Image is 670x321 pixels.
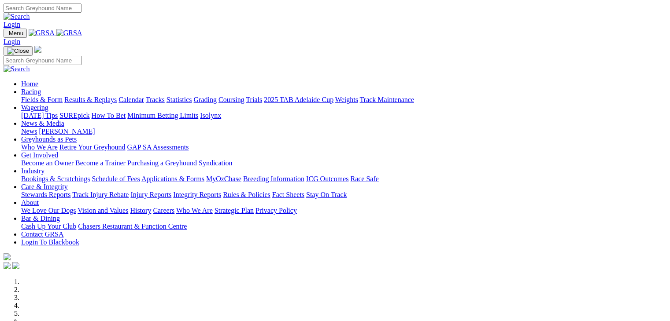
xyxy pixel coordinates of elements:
[206,175,241,182] a: MyOzChase
[223,191,270,198] a: Rules & Policies
[21,112,666,120] div: Wagering
[7,47,29,55] img: Close
[9,30,23,36] span: Menu
[306,191,347,198] a: Stay On Track
[21,223,666,230] div: Bar & Dining
[39,128,95,135] a: [PERSON_NAME]
[194,96,217,103] a: Grading
[127,143,189,151] a: GAP SA Assessments
[127,112,198,119] a: Minimum Betting Limits
[272,191,304,198] a: Fact Sheets
[29,29,55,37] img: GRSA
[21,112,58,119] a: [DATE] Tips
[167,96,192,103] a: Statistics
[72,191,129,198] a: Track Injury Rebate
[21,88,41,95] a: Racing
[153,207,174,214] a: Careers
[130,207,151,214] a: History
[118,96,144,103] a: Calendar
[21,167,44,175] a: Industry
[21,183,68,190] a: Care & Integrity
[130,191,171,198] a: Injury Reports
[21,120,64,127] a: News & Media
[59,112,89,119] a: SUREpick
[4,38,20,45] a: Login
[218,96,244,103] a: Coursing
[246,96,262,103] a: Trials
[4,4,81,13] input: Search
[146,96,165,103] a: Tracks
[4,21,20,28] a: Login
[21,191,70,198] a: Stewards Reports
[34,46,41,53] img: logo-grsa-white.png
[64,96,117,103] a: Results & Replays
[21,96,666,104] div: Racing
[141,175,204,182] a: Applications & Forms
[21,207,76,214] a: We Love Our Dogs
[21,207,666,215] div: About
[21,175,90,182] a: Bookings & Scratchings
[92,112,126,119] a: How To Bet
[21,143,58,151] a: Who We Are
[21,215,60,222] a: Bar & Dining
[12,262,19,269] img: twitter.svg
[243,175,304,182] a: Breeding Information
[21,128,666,135] div: News & Media
[21,175,666,183] div: Industry
[127,159,197,167] a: Purchasing a Greyhound
[59,143,126,151] a: Retire Your Greyhound
[173,191,221,198] a: Integrity Reports
[21,230,63,238] a: Contact GRSA
[215,207,254,214] a: Strategic Plan
[360,96,414,103] a: Track Maintenance
[4,253,11,260] img: logo-grsa-white.png
[21,191,666,199] div: Care & Integrity
[21,135,77,143] a: Greyhounds as Pets
[21,128,37,135] a: News
[21,159,666,167] div: Get Involved
[21,80,38,88] a: Home
[306,175,348,182] a: ICG Outcomes
[78,207,128,214] a: Vision and Values
[21,223,76,230] a: Cash Up Your Club
[4,262,11,269] img: facebook.svg
[21,104,48,111] a: Wagering
[21,143,666,151] div: Greyhounds as Pets
[21,159,74,167] a: Become an Owner
[21,96,63,103] a: Fields & Form
[176,207,213,214] a: Who We Are
[56,29,82,37] img: GRSA
[350,175,378,182] a: Race Safe
[4,13,30,21] img: Search
[92,175,140,182] a: Schedule of Fees
[4,65,30,73] img: Search
[199,159,232,167] a: Syndication
[255,207,297,214] a: Privacy Policy
[200,112,221,119] a: Isolynx
[21,199,39,206] a: About
[4,29,27,38] button: Toggle navigation
[4,56,81,65] input: Search
[264,96,333,103] a: 2025 TAB Adelaide Cup
[75,159,126,167] a: Become a Trainer
[4,46,33,56] button: Toggle navigation
[21,151,58,159] a: Get Involved
[335,96,358,103] a: Weights
[21,238,79,246] a: Login To Blackbook
[78,223,187,230] a: Chasers Restaurant & Function Centre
